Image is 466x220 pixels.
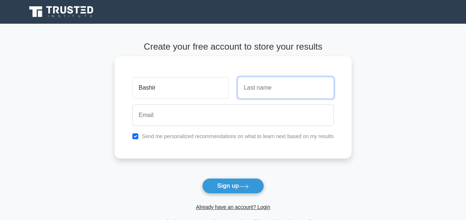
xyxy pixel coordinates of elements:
[132,104,334,126] input: Email
[196,204,270,210] a: Already have an account? Login
[115,41,351,52] h4: Create your free account to store your results
[202,178,264,194] button: Sign up
[238,77,334,99] input: Last name
[132,77,228,99] input: First name
[142,133,334,139] label: Send me personalized recommendations on what to learn next based on my results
